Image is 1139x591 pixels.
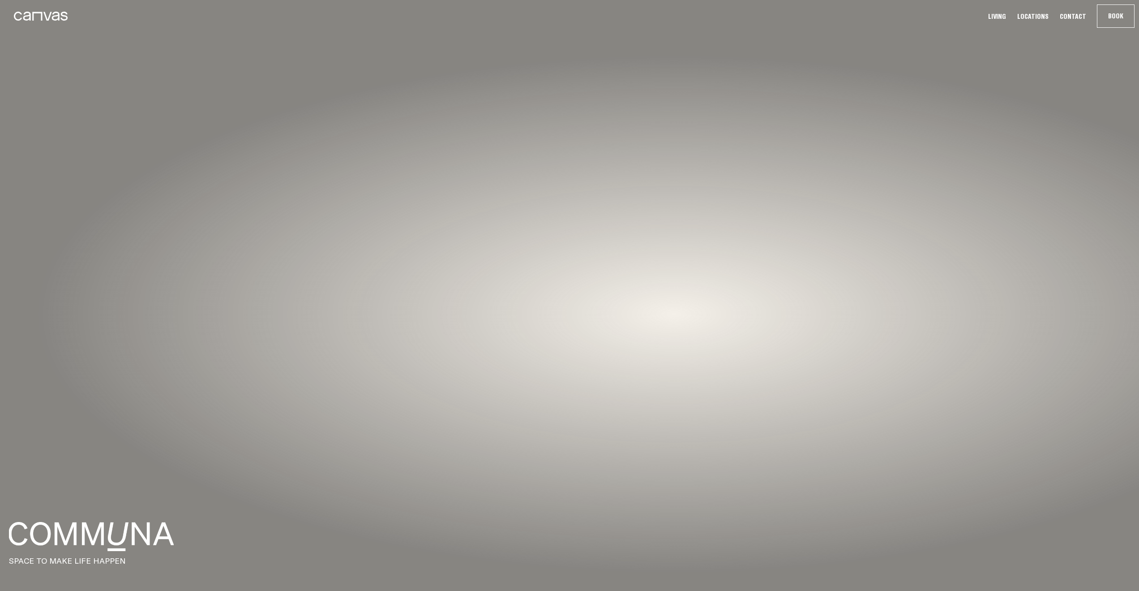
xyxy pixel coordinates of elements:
a: Locations [1015,12,1051,21]
button: Book [1097,5,1134,27]
p: SPACE TO MAKE LIFE HAPPEN [9,556,1130,566]
a: Living [985,12,1009,21]
a: Contact [1057,12,1089,21]
img: f04c9ce801152f45bcdbb394012f34b369c57f26-4501x793.png [9,522,174,551]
